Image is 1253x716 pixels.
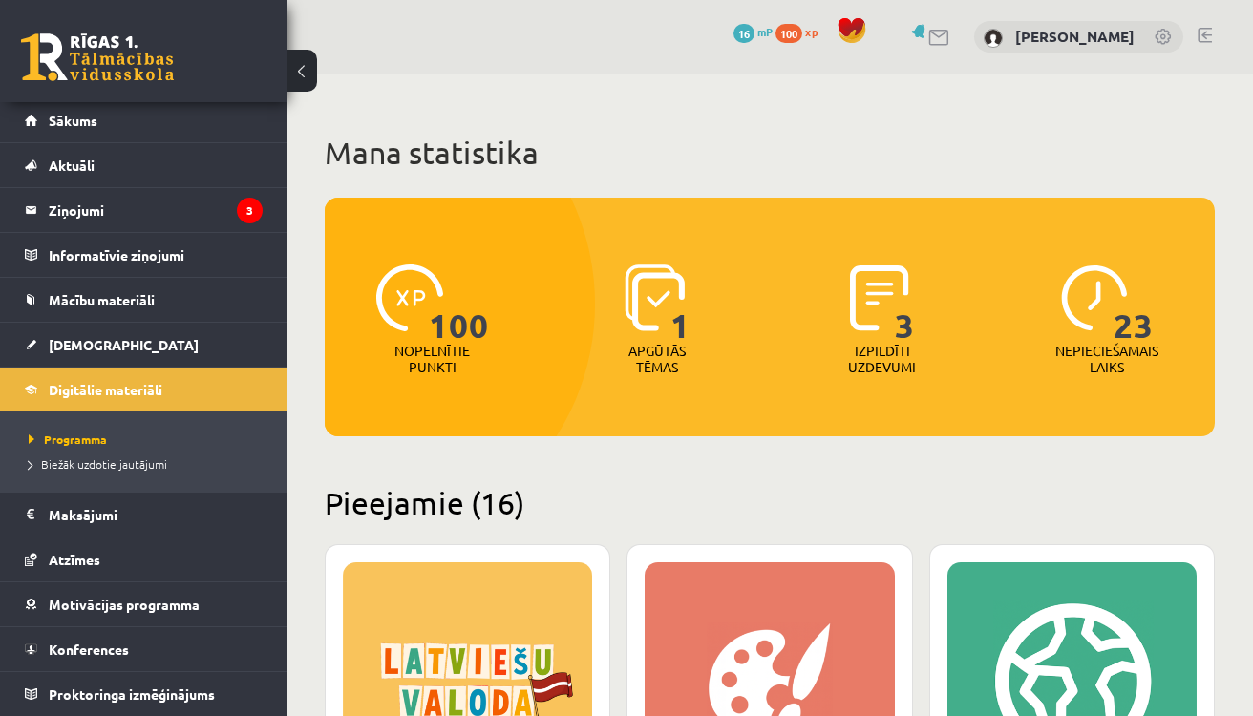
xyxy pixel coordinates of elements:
[49,291,155,308] span: Mācību materiāli
[29,432,107,447] span: Programma
[25,537,263,581] a: Atzīmes
[29,455,267,473] a: Biežāk uzdotie jautājumi
[325,134,1215,172] h1: Mana statistika
[25,582,263,626] a: Motivācijas programma
[49,157,95,174] span: Aktuāli
[237,198,263,223] i: 3
[25,493,263,537] a: Maksājumi
[733,24,773,39] a: 16 mP
[49,188,263,232] legend: Ziņojumi
[394,343,470,375] p: Nopelnītie punkti
[25,278,263,322] a: Mācību materiāli
[49,641,129,658] span: Konferences
[895,264,915,343] span: 3
[29,431,267,448] a: Programma
[1114,264,1154,343] span: 23
[25,188,263,232] a: Ziņojumi3
[757,24,773,39] span: mP
[429,264,489,343] span: 100
[625,264,685,331] img: icon-learned-topics-4a711ccc23c960034f471b6e78daf4a3bad4a20eaf4de84257b87e66633f6470.svg
[25,98,263,142] a: Sākums
[21,33,174,81] a: Rīgas 1. Tālmācības vidusskola
[325,484,1215,521] h2: Pieejamie (16)
[25,233,263,277] a: Informatīvie ziņojumi
[1061,264,1128,331] img: icon-clock-7be60019b62300814b6bd22b8e044499b485619524d84068768e800edab66f18.svg
[25,368,263,411] a: Digitālie materiāli
[25,627,263,671] a: Konferences
[1015,27,1135,46] a: [PERSON_NAME]
[49,112,97,129] span: Sākums
[25,323,263,367] a: [DEMOGRAPHIC_DATA]
[49,596,200,613] span: Motivācijas programma
[376,264,443,331] img: icon-xp-0682a9bc20223a9ccc6f5883a126b849a74cddfe5390d2b41b4391c66f2066e7.svg
[49,336,199,353] span: [DEMOGRAPHIC_DATA]
[49,381,162,398] span: Digitālie materiāli
[845,343,920,375] p: Izpildīti uzdevumi
[49,493,263,537] legend: Maksājumi
[49,685,215,703] span: Proktoringa izmēģinājums
[775,24,802,43] span: 100
[25,143,263,187] a: Aktuāli
[670,264,690,343] span: 1
[805,24,818,39] span: xp
[25,672,263,716] a: Proktoringa izmēģinājums
[850,264,909,331] img: icon-completed-tasks-ad58ae20a441b2904462921112bc710f1caf180af7a3daa7317a5a94f2d26646.svg
[733,24,754,43] span: 16
[29,456,167,472] span: Biežāk uzdotie jautājumi
[620,343,694,375] p: Apgūtās tēmas
[775,24,827,39] a: 100 xp
[1055,343,1158,375] p: Nepieciešamais laiks
[984,29,1003,48] img: Anastasija Golobokova
[49,551,100,568] span: Atzīmes
[49,233,263,277] legend: Informatīvie ziņojumi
